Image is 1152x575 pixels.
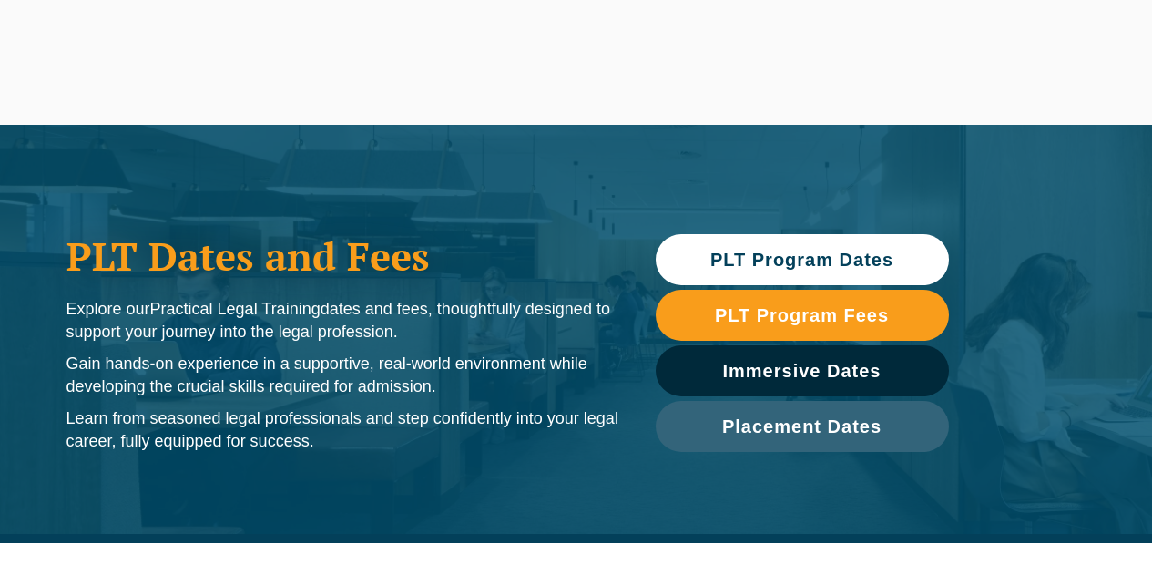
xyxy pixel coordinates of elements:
span: Practical Legal Training [150,300,321,318]
a: Immersive Dates [656,345,949,396]
p: Gain hands-on experience in a supportive, real-world environment while developing the crucial ski... [66,353,619,398]
p: Learn from seasoned legal professionals and step confidently into your legal career, fully equipp... [66,407,619,453]
span: Placement Dates [722,417,882,436]
h1: PLT Dates and Fees [66,233,619,279]
p: Explore our dates and fees, thoughtfully designed to support your journey into the legal profession. [66,298,619,344]
a: PLT Program Dates [656,234,949,285]
a: Placement Dates [656,401,949,452]
a: PLT Program Fees [656,290,949,341]
span: PLT Program Fees [715,306,889,324]
span: PLT Program Dates [710,251,893,269]
span: Immersive Dates [723,362,882,380]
